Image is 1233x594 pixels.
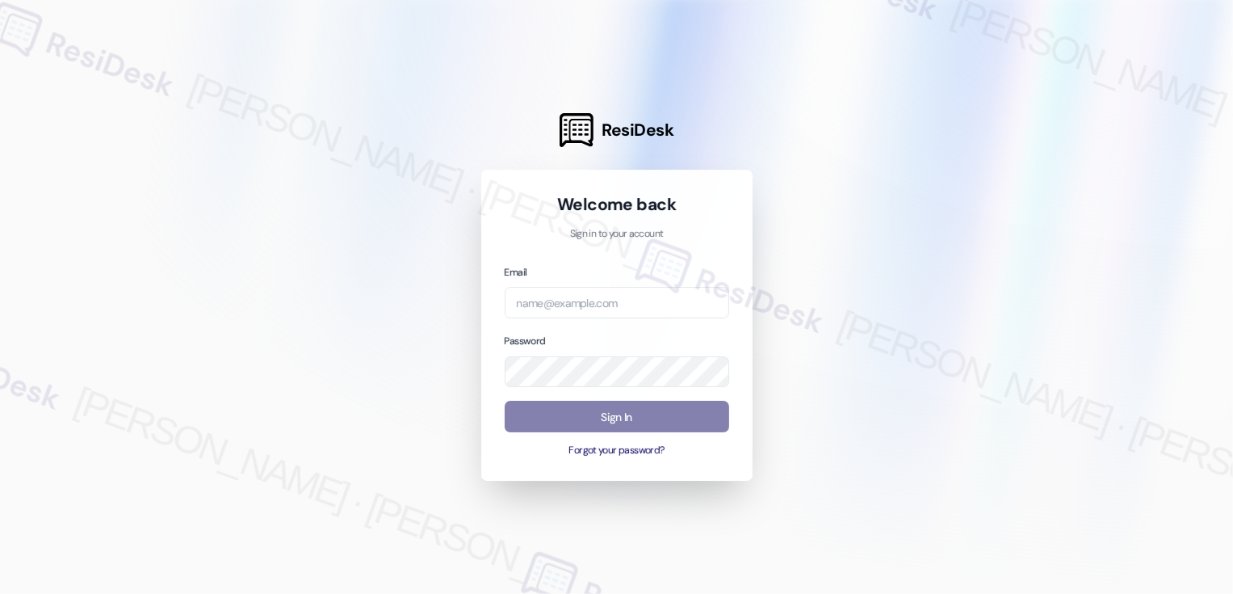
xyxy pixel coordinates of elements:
input: name@example.com [505,287,729,318]
label: Email [505,266,527,279]
button: Forgot your password? [505,444,729,458]
label: Password [505,335,546,348]
img: ResiDesk Logo [560,113,593,147]
p: Sign in to your account [505,227,729,242]
span: ResiDesk [602,119,673,141]
h1: Welcome back [505,193,729,216]
button: Sign In [505,401,729,432]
